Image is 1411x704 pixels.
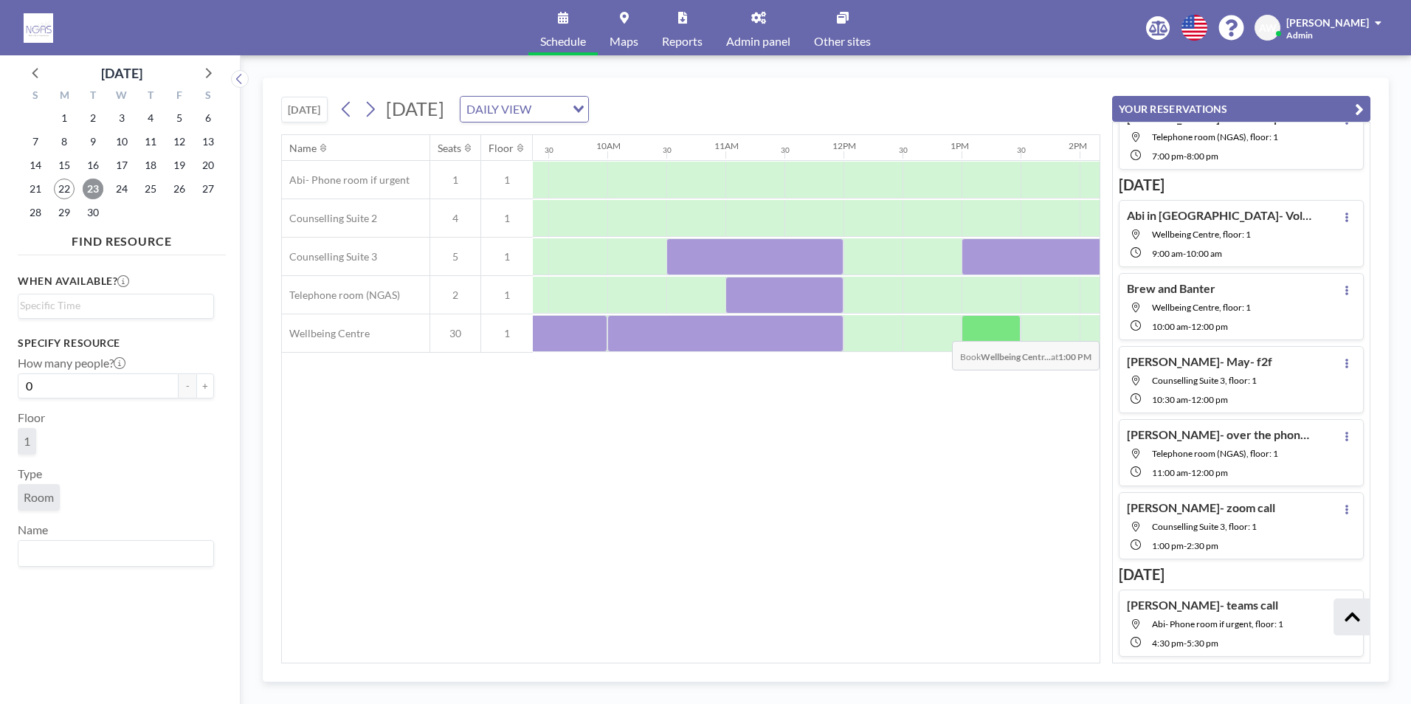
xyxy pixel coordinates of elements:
div: 12PM [832,140,856,151]
button: + [196,373,214,398]
span: Wellbeing Centre, floor: 1 [1152,229,1251,240]
div: 30 [1017,145,1026,155]
div: Floor [489,142,514,155]
span: 9:00 AM [1152,248,1183,259]
span: 2 [430,289,480,302]
span: 12:00 PM [1191,467,1228,478]
span: 4 [430,212,480,225]
span: - [1183,248,1186,259]
span: Sunday, September 28, 2025 [25,202,46,223]
span: 5 [430,250,480,263]
span: [DATE] [386,97,444,120]
span: 1 [24,434,30,449]
span: 4:30 PM [1152,638,1184,649]
span: Schedule [540,35,586,47]
span: 30 [430,327,480,340]
span: Wednesday, September 3, 2025 [111,108,132,128]
span: 2:30 PM [1187,540,1218,551]
span: Monday, September 15, 2025 [54,155,75,176]
span: 1 [481,212,533,225]
div: 1PM [951,140,969,151]
span: [PERSON_NAME] [1286,16,1369,29]
div: Search for option [18,541,213,566]
input: Search for option [20,544,205,563]
span: 8:00 PM [1187,151,1218,162]
span: Tuesday, September 23, 2025 [83,179,103,199]
div: [DATE] [101,63,142,83]
div: Name [289,142,317,155]
span: Monday, September 8, 2025 [54,131,75,152]
span: Counselling Suite 3, floor: 1 [1152,521,1257,532]
span: 5:30 PM [1187,638,1218,649]
h3: [DATE] [1119,565,1364,584]
h4: Brew and Banter [1127,281,1215,296]
div: S [193,87,222,106]
label: Floor [18,410,45,425]
button: YOUR RESERVATIONS [1112,96,1370,122]
span: 1 [481,250,533,263]
span: Telephone room (NGAS), floor: 1 [1152,131,1278,142]
div: F [165,87,193,106]
span: Wednesday, September 17, 2025 [111,155,132,176]
span: 12:00 PM [1191,394,1228,405]
span: Thursday, September 11, 2025 [140,131,161,152]
span: Counselling Suite 3, floor: 1 [1152,375,1257,386]
span: Wednesday, September 10, 2025 [111,131,132,152]
div: S [21,87,50,106]
span: Sunday, September 21, 2025 [25,179,46,199]
h4: Abi in [GEOGRAPHIC_DATA]- Volunteer [1127,208,1311,223]
span: Other sites [814,35,871,47]
span: Monday, September 1, 2025 [54,108,75,128]
span: Friday, September 26, 2025 [169,179,190,199]
span: 12:00 PM [1191,321,1228,332]
span: Wednesday, September 24, 2025 [111,179,132,199]
span: 1 [430,173,480,187]
span: Friday, September 12, 2025 [169,131,190,152]
span: Sunday, September 14, 2025 [25,155,46,176]
span: Room [24,490,54,505]
label: Name [18,522,48,537]
span: Abi- Phone room if urgent, floor: 1 [1152,618,1283,629]
h4: FIND RESOURCE [18,228,226,249]
div: Search for option [18,294,213,317]
span: Monday, September 29, 2025 [54,202,75,223]
span: 1 [481,327,533,340]
img: organization-logo [24,13,53,43]
span: Admin [1286,30,1313,41]
input: Search for option [20,297,205,314]
span: 10:30 AM [1152,394,1188,405]
h3: Specify resource [18,337,214,350]
span: Thursday, September 4, 2025 [140,108,161,128]
span: Abi- Phone room if urgent [282,173,410,187]
span: 1 [481,289,533,302]
button: [DATE] [281,97,328,122]
span: Tuesday, September 16, 2025 [83,155,103,176]
div: T [79,87,108,106]
span: Maps [610,35,638,47]
h3: [DATE] [1119,176,1364,194]
div: 30 [545,145,553,155]
span: Counselling Suite 2 [282,212,377,225]
div: M [50,87,79,106]
span: Book at [952,341,1100,370]
h4: [PERSON_NAME]- over the phone- [PERSON_NAME] [1127,427,1311,442]
span: - [1184,151,1187,162]
span: Tuesday, September 30, 2025 [83,202,103,223]
label: Type [18,466,42,481]
span: Friday, September 19, 2025 [169,155,190,176]
span: Counselling Suite 3 [282,250,377,263]
span: 11:00 AM [1152,467,1188,478]
span: Saturday, September 27, 2025 [198,179,218,199]
span: - [1188,321,1191,332]
span: DAILY VIEW [463,100,534,119]
span: 7:00 PM [1152,151,1184,162]
span: Saturday, September 6, 2025 [198,108,218,128]
span: 1:00 PM [1152,540,1184,551]
span: 10:00 AM [1152,321,1188,332]
span: Reports [662,35,703,47]
span: Telephone room (NGAS), floor: 1 [1152,448,1278,459]
span: Wellbeing Centre, floor: 1 [1152,302,1251,313]
span: Saturday, September 20, 2025 [198,155,218,176]
span: Tuesday, September 9, 2025 [83,131,103,152]
h4: [PERSON_NAME]- zoom call [1127,500,1275,515]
